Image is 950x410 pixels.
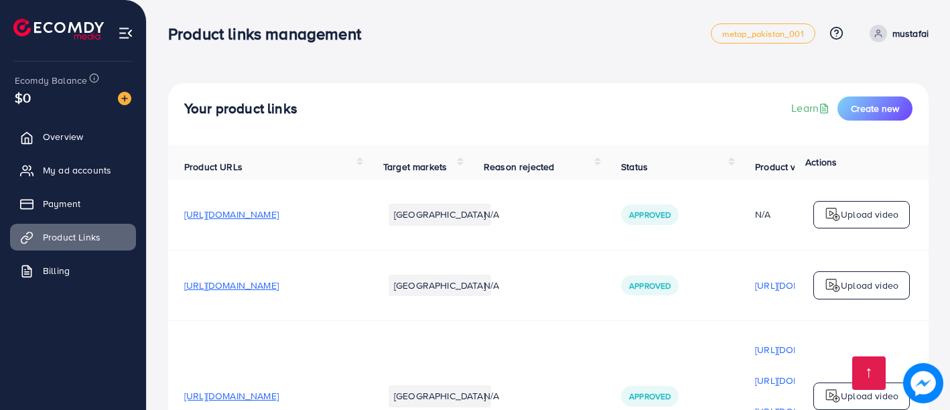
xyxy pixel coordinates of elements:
span: Product URLs [184,160,243,174]
span: Create new [851,102,899,115]
span: Approved [629,391,671,402]
span: Approved [629,280,671,291]
h3: Product links management [168,24,372,44]
h4: Your product links [184,100,297,117]
p: mustafai [892,25,929,42]
img: logo [825,206,841,222]
span: Ecomdy Balance [15,74,87,87]
li: [GEOGRAPHIC_DATA] [389,275,491,296]
div: N/A [755,208,850,221]
p: Upload video [841,206,898,222]
a: My ad accounts [10,157,136,184]
span: Approved [629,209,671,220]
img: logo [825,388,841,404]
span: N/A [484,208,499,221]
span: [URL][DOMAIN_NAME] [184,208,279,221]
a: Overview [10,123,136,150]
li: [GEOGRAPHIC_DATA] [389,385,491,407]
li: [GEOGRAPHIC_DATA] [389,204,491,225]
a: Payment [10,190,136,217]
img: menu [118,25,133,41]
p: Upload video [841,277,898,293]
span: Actions [805,155,837,169]
span: Product video [755,160,814,174]
a: Learn [791,100,832,116]
span: N/A [484,279,499,292]
p: Upload video [841,388,898,404]
span: Target markets [383,160,447,174]
button: Create new [837,96,912,121]
a: metap_pakistan_001 [711,23,815,44]
p: [URL][DOMAIN_NAME] [755,372,850,389]
span: Product Links [43,230,100,244]
span: Payment [43,197,80,210]
img: logo [825,277,841,293]
span: Overview [43,130,83,143]
span: Reason rejected [484,160,554,174]
span: $0 [15,88,31,107]
img: logo [13,19,104,40]
a: Billing [10,257,136,284]
p: [URL][DOMAIN_NAME] [755,277,850,293]
span: My ad accounts [43,163,111,177]
span: N/A [484,389,499,403]
img: image [118,92,131,105]
span: [URL][DOMAIN_NAME] [184,279,279,292]
p: [URL][DOMAIN_NAME] [755,342,850,358]
span: Billing [43,264,70,277]
a: Product Links [10,224,136,251]
span: metap_pakistan_001 [722,29,804,38]
img: image [903,363,943,403]
span: [URL][DOMAIN_NAME] [184,389,279,403]
a: mustafai [864,25,929,42]
span: Status [621,160,648,174]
